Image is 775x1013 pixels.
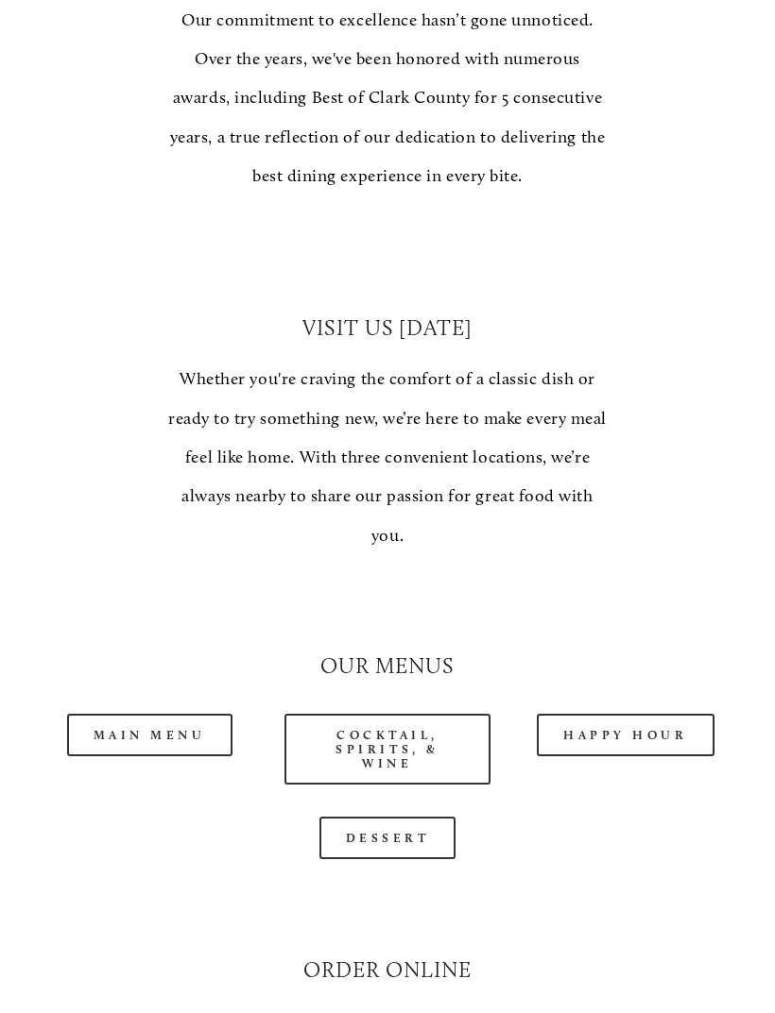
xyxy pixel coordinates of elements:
a: Dessert [319,817,456,859]
h2: Our Menus [46,651,729,682]
h2: Visit Us [DATE] [165,313,610,344]
a: Main Menu [67,714,232,756]
a: Happy Hour [537,714,715,756]
a: Cocktail, Spirits, & Wine [284,714,491,785]
h2: Order Online [46,955,729,986]
p: Our commitment to excellence hasn’t gone unnoticed. Over the years, we've been honored with numer... [165,1,610,196]
p: Whether you're craving the comfort of a classic dish or ready to try something new, we’re here to... [165,360,610,555]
